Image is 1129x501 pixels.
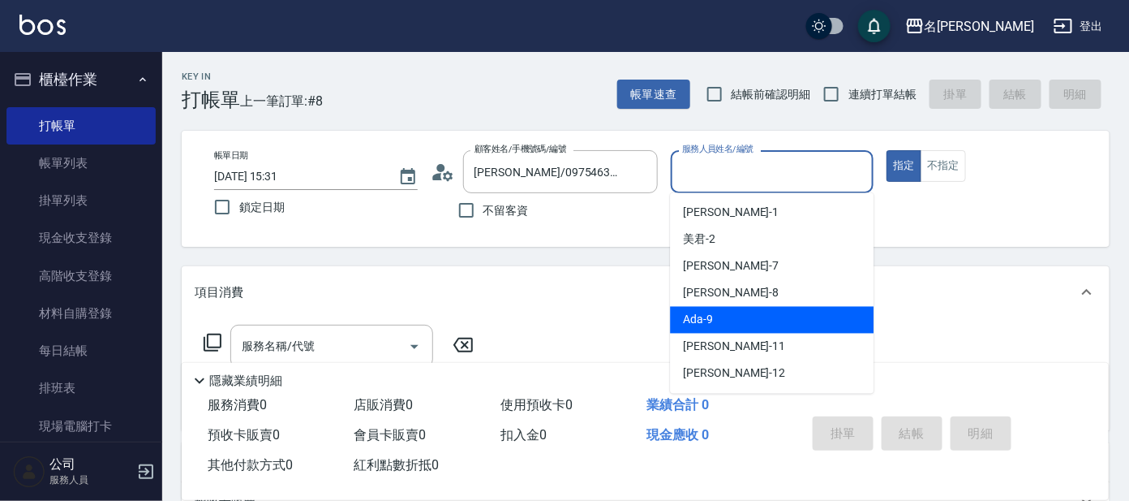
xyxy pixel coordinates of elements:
[617,80,690,110] button: 帳單速查
[848,86,917,103] span: 連續打單結帳
[483,202,529,219] span: 不留客資
[899,10,1041,43] button: 名[PERSON_NAME]
[683,392,785,409] span: [PERSON_NAME] -13
[49,456,132,473] h5: 公司
[49,473,132,487] p: 服務人員
[683,285,779,302] span: [PERSON_NAME] -8
[474,143,567,155] label: 顧客姓名/手機號碼/編號
[6,408,156,445] a: 現場電腦打卡
[683,339,785,356] span: [PERSON_NAME] -11
[6,219,156,257] a: 現金收支登錄
[683,231,715,248] span: 美君 -2
[388,158,427,197] button: Choose date, selected date is 2025-09-19
[239,199,285,216] span: 鎖定日期
[182,266,1110,318] div: 項目消費
[354,397,414,412] span: 店販消費 0
[208,427,280,443] span: 預收卡販賣 0
[647,397,710,412] span: 業績合計 0
[6,107,156,145] a: 打帳單
[925,16,1034,37] div: 名[PERSON_NAME]
[13,456,45,488] img: Person
[886,150,921,182] button: 指定
[500,427,547,443] span: 扣入金 0
[6,369,156,407] a: 排班表
[6,182,156,219] a: 掛單列表
[208,457,293,473] span: 其他付款方式 0
[182,71,240,82] h2: Key In
[6,332,156,369] a: 每日結帳
[19,15,66,35] img: Logo
[682,143,753,155] label: 服務人員姓名/編號
[240,91,324,111] span: 上一筆訂單:#8
[921,150,966,182] button: 不指定
[6,257,156,295] a: 高階收支登錄
[500,397,573,412] span: 使用預收卡 0
[6,295,156,332] a: 材料自購登錄
[208,397,267,412] span: 服務消費 0
[683,365,785,382] span: [PERSON_NAME] -12
[732,86,811,103] span: 結帳前確認明細
[182,89,240,111] h3: 打帳單
[354,457,440,473] span: 紅利點數折抵 0
[209,373,282,390] p: 隱藏業績明細
[6,58,156,101] button: 櫃檯作業
[858,10,891,42] button: save
[214,149,248,162] label: 帳單日期
[647,427,710,443] span: 現金應收 0
[354,427,427,443] span: 會員卡販賣 0
[683,258,779,275] span: [PERSON_NAME] -7
[1047,11,1110,41] button: 登出
[214,163,382,190] input: YYYY/MM/DD hh:mm
[683,205,779,222] span: [PERSON_NAME] -1
[6,145,156,182] a: 帳單列表
[683,312,713,329] span: Ada -9
[401,334,427,360] button: Open
[195,284,243,301] p: 項目消費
